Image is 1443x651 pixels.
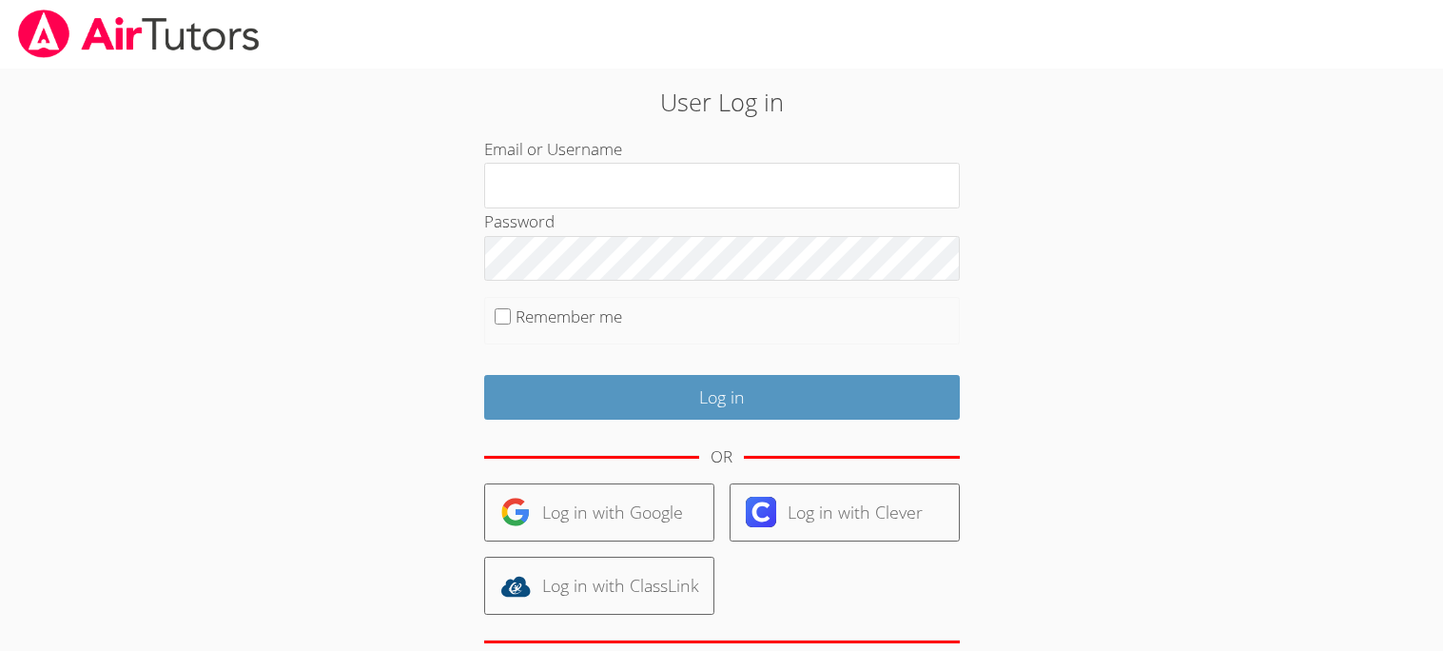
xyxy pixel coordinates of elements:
a: Log in with Clever [730,483,960,542]
input: Log in [484,375,960,420]
img: clever-logo-6eab21bc6e7a338710f1a6ff85c0baf02591cd810cc4098c63d3a4b26e2feb20.svg [746,497,776,527]
img: google-logo-50288ca7cdecda66e5e0955fdab243c47b7ad437acaf1139b6f446037453330a.svg [500,497,531,527]
label: Email or Username [484,138,622,160]
label: Remember me [516,306,622,327]
a: Log in with Google [484,483,714,542]
h2: User Log in [332,84,1111,120]
label: Password [484,210,555,232]
img: airtutors_banner-c4298cdbf04f3fff15de1276eac7730deb9818008684d7c2e4769d2f7ddbe033.png [16,10,262,58]
img: classlink-logo-d6bb404cc1216ec64c9a2012d9dc4662098be43eaf13dc465df04b49fa7ab582.svg [500,571,531,602]
a: Log in with ClassLink [484,557,714,615]
div: OR [711,444,732,471]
